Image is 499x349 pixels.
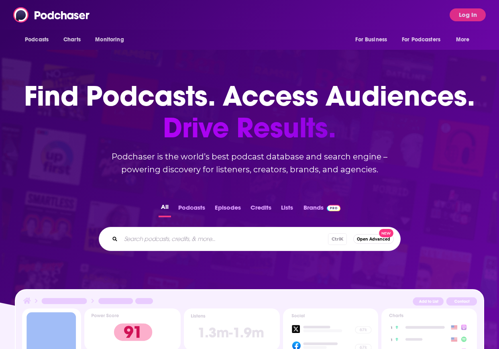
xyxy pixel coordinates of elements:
[450,8,486,21] button: Log In
[350,32,397,47] button: open menu
[212,202,243,217] button: Episodes
[24,80,475,144] h1: Find Podcasts. Access Audiences.
[25,34,49,45] span: Podcasts
[95,34,124,45] span: Monitoring
[22,296,477,308] img: Podcast Insights Header
[121,233,328,245] input: Search podcasts, credits, & more...
[328,233,347,245] span: Ctrl K
[13,7,90,22] img: Podchaser - Follow, Share and Rate Podcasts
[176,202,208,217] button: Podcasts
[99,227,401,251] div: Search podcasts, credits, & more...
[397,32,452,47] button: open menu
[58,32,86,47] a: Charts
[24,112,475,144] span: Drive Results.
[303,202,341,217] a: BrandsPodchaser Pro
[379,229,393,237] span: New
[248,202,274,217] button: Credits
[89,150,410,176] h2: Podchaser is the world’s best podcast database and search engine – powering discovery for listene...
[355,34,387,45] span: For Business
[450,32,480,47] button: open menu
[63,34,81,45] span: Charts
[357,237,390,241] span: Open Advanced
[279,202,295,217] button: Lists
[19,32,59,47] button: open menu
[327,205,341,211] img: Podchaser Pro
[159,202,171,217] button: All
[353,234,394,244] button: Open AdvancedNew
[456,34,470,45] span: More
[402,34,440,45] span: For Podcasters
[90,32,134,47] button: open menu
